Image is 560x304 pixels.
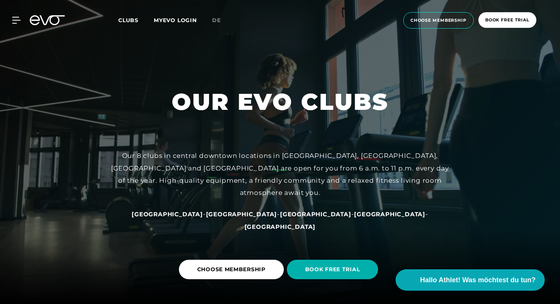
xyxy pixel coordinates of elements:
[118,17,138,24] span: Clubs
[396,269,545,291] button: Hallo Athlet! Was möchtest du tun?
[420,275,536,285] span: Hallo Athlet! Was möchtest du tun?
[410,17,467,24] span: choose membership
[179,254,287,285] a: CHOOSE MEMBERSHIP
[476,12,539,29] a: book free trial
[354,211,425,218] span: [GEOGRAPHIC_DATA]
[132,211,203,218] span: [GEOGRAPHIC_DATA]
[280,211,351,218] span: [GEOGRAPHIC_DATA]
[108,208,452,233] div: - - - -
[206,210,277,218] a: [GEOGRAPHIC_DATA]
[485,17,529,23] span: book free trial
[305,265,360,273] span: BOOK FREE TRIAL
[172,87,388,117] h1: OUR EVO CLUBS
[354,210,425,218] a: [GEOGRAPHIC_DATA]
[245,223,316,230] a: [GEOGRAPHIC_DATA]
[287,254,381,285] a: BOOK FREE TRIAL
[154,17,197,24] a: MYEVO LOGIN
[212,17,221,24] span: de
[206,211,277,218] span: [GEOGRAPHIC_DATA]
[118,16,154,24] a: Clubs
[280,210,351,218] a: [GEOGRAPHIC_DATA]
[197,265,266,273] span: CHOOSE MEMBERSHIP
[108,150,452,199] div: Our 8 clubs in central downtown locations in [GEOGRAPHIC_DATA], [GEOGRAPHIC_DATA], [GEOGRAPHIC_DA...
[401,12,476,29] a: choose membership
[212,16,230,25] a: de
[132,210,203,218] a: [GEOGRAPHIC_DATA]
